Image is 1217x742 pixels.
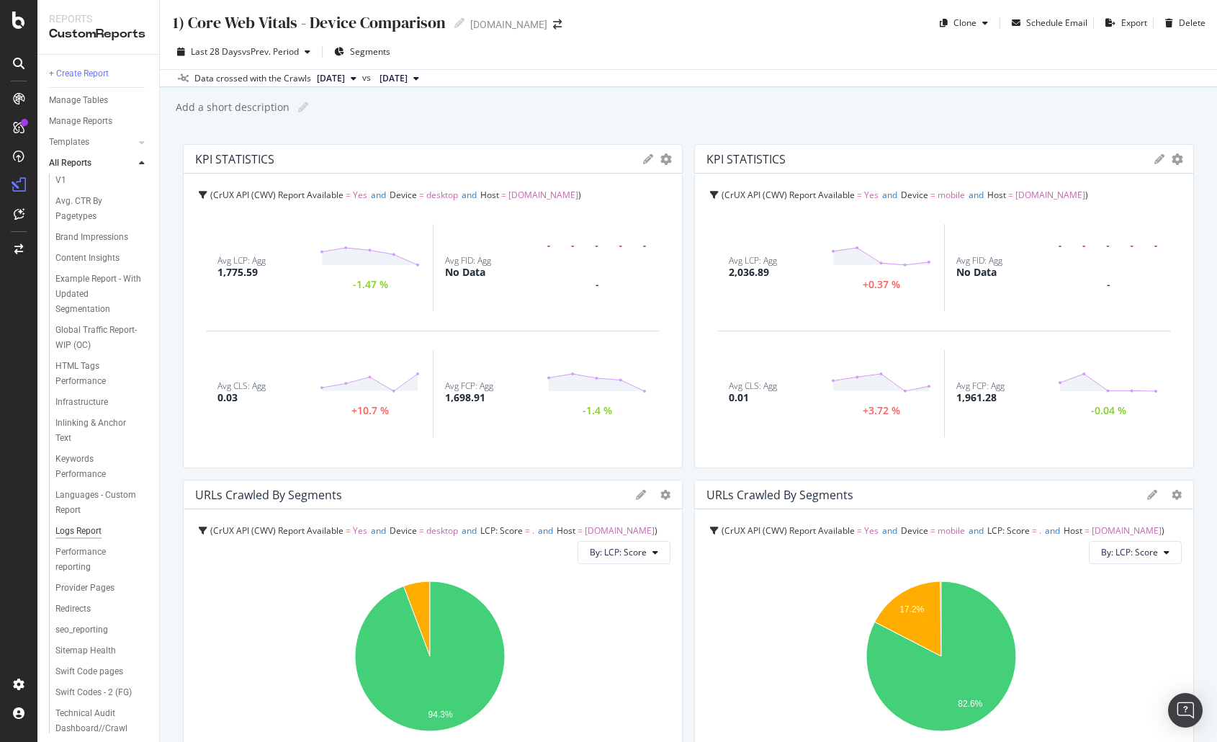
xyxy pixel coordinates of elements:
[454,18,464,28] i: Edit report name
[969,189,984,201] span: and
[371,524,386,537] span: and
[55,602,91,617] div: Redirects
[480,189,499,201] span: Host
[55,416,149,446] a: Inlinking & Anchor Text
[49,114,149,129] a: Manage Reports
[956,265,997,280] div: No Data
[55,524,149,539] a: Logs Report
[706,488,853,502] div: URLs Crawled by Segments
[49,93,108,108] div: Manage Tables
[882,189,897,201] span: and
[899,604,924,614] text: 17.2%
[508,189,578,201] span: [DOMAIN_NAME]
[55,194,149,224] a: Avg. CTR By Pagetypes
[55,272,142,317] div: Example Report - With Updated Segmentation
[1015,189,1085,201] span: [DOMAIN_NAME]
[857,189,862,201] span: =
[213,189,343,201] span: CrUX API (CWV) Report Available
[938,524,965,537] span: mobile
[578,524,583,537] span: =
[445,256,491,265] div: Avg FID: Agg
[55,602,149,617] a: Redirects
[55,251,120,266] div: Content Insights
[426,189,458,201] span: desktop
[374,70,425,87] button: [DATE]
[1168,693,1203,728] div: Open Intercom Messenger
[1101,546,1158,558] span: By: LCP: Score
[1107,280,1110,290] div: -
[953,17,976,29] div: Clone
[1006,12,1087,35] button: Schedule Email
[49,66,149,81] a: + Create Report
[1172,490,1182,500] div: gear
[55,194,136,224] div: Avg. CTR By Pagetypes
[311,70,362,87] button: [DATE]
[171,40,316,63] button: Last 28 DaysvsPrev. Period
[55,622,108,638] div: seo_reporting
[1032,524,1037,537] span: =
[55,452,136,482] div: Keywords Performance
[1179,17,1205,29] div: Delete
[390,189,417,201] span: Device
[930,524,935,537] span: =
[55,664,149,679] a: Swift Code pages
[501,189,506,201] span: =
[729,390,749,405] div: 0.01
[346,524,351,537] span: =
[55,545,136,575] div: Performance reporting
[419,189,424,201] span: =
[346,189,351,201] span: =
[557,524,575,537] span: Host
[55,323,149,353] a: Global Traffic Report- WIP (OC)
[49,12,148,26] div: Reports
[55,395,149,410] a: Infrastructure
[660,490,670,500] div: gear
[55,581,114,596] div: Provider Pages
[55,323,139,353] div: Global Traffic Report- WIP (OC)
[1159,12,1205,35] button: Delete
[213,524,343,537] span: CrUX API (CWV) Report Available
[353,189,367,201] span: Yes
[462,524,477,537] span: and
[553,19,562,30] div: arrow-right-arrow-left
[938,189,965,201] span: mobile
[578,541,670,564] button: By: LCP: Score
[958,699,982,709] text: 82.6%
[217,265,258,280] div: 1,775.59
[445,382,493,390] div: Avg FCP: Agg
[901,189,928,201] span: Device
[585,524,655,537] span: [DOMAIN_NAME]
[217,382,266,390] div: Avg CLS: Agg
[729,382,777,390] div: Avg CLS: Agg
[462,189,477,201] span: and
[55,622,149,638] a: seo_reporting
[353,524,367,537] span: Yes
[729,256,777,265] div: Avg LCP: Agg
[49,26,148,43] div: CustomReports
[55,395,108,410] div: Infrastructure
[183,144,683,468] div: KPI STATISTICSgeargearCrUX API (CWV) Report Available = YesandDevice = desktopandHost = [DOMAIN_N...
[55,452,149,482] a: Keywords Performance
[174,100,289,115] div: Add a short description
[49,114,112,129] div: Manage Reports
[55,359,149,389] a: HTML Tags Performance
[987,524,1030,537] span: LCP: Score
[55,488,149,518] a: Languages - Custom Report
[1121,17,1147,29] div: Export
[864,189,879,201] span: Yes
[419,524,424,537] span: =
[55,251,149,266] a: Content Insights
[49,156,91,171] div: All Reports
[1091,406,1126,416] div: -0.04 %
[987,189,1006,201] span: Host
[428,710,453,720] text: 94.3%
[1100,12,1147,35] button: Export
[380,72,408,85] span: 2025 Jul. 17th
[195,488,342,502] div: URLs Crawled by Segments
[1026,17,1087,29] div: Schedule Email
[538,524,553,537] span: and
[724,189,855,201] span: CrUX API (CWV) Report Available
[956,256,1002,265] div: Avg FID: Agg
[706,152,786,166] div: KPI STATISTICS
[863,280,900,290] div: +0.37 %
